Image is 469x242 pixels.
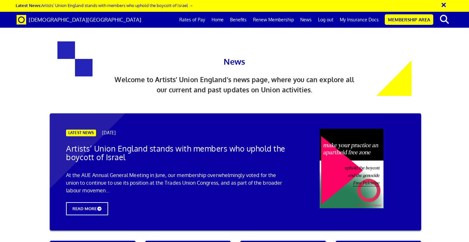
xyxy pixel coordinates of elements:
span: [DEMOGRAPHIC_DATA][GEOGRAPHIC_DATA] [29,16,141,23]
span: LATEST NEWS [66,130,96,136]
a: Membership Area [385,14,433,25]
a: News [297,12,315,28]
h1: News [158,41,311,68]
a: Log out [315,12,337,28]
a: Renew Membership [250,12,297,28]
a: Latest News:Artists’ Union England stands with members who uphold the boycott of Israel → [16,3,193,8]
a: Home [208,12,227,28]
a: Rates of Pay [176,12,208,28]
span: Welcome to Artists' Union England's news page, where you can explore all our current and past upd... [115,75,354,94]
a: LATEST NEWS [DATE] Artists’ Union England stands with members who uphold the boycott of Israel At... [45,113,426,241]
span: READ MORE [66,202,108,215]
strong: Latest News: [16,3,41,8]
span: [DATE] [102,130,115,135]
a: Benefits [227,12,250,28]
a: Brand [DEMOGRAPHIC_DATA][GEOGRAPHIC_DATA] [12,12,146,28]
p: At the AUE Annual General Meeting in June, our membership overwhelmingly voted for the union to c... [66,171,289,194]
a: My Insurance Docs [337,12,382,28]
h2: Artists’ Union England stands with members who uphold the boycott of Israel [66,145,289,162]
button: search [435,13,454,26]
